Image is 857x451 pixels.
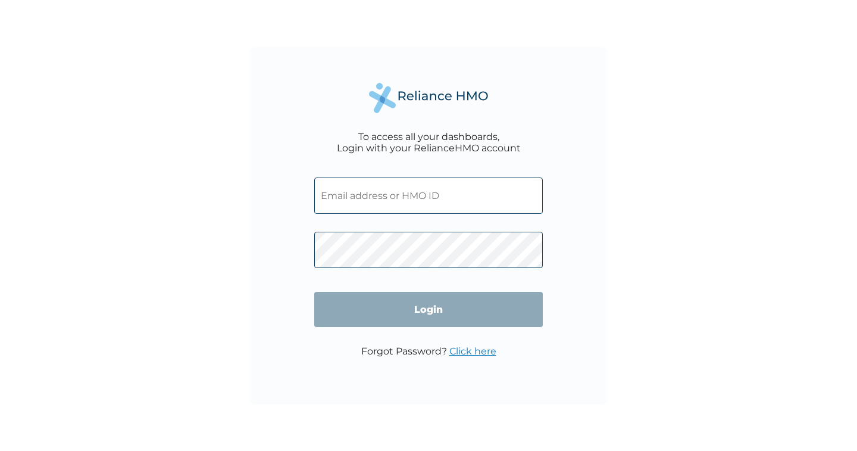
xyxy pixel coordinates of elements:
[361,346,496,357] p: Forgot Password?
[337,131,521,154] div: To access all your dashboards, Login with your RelianceHMO account
[369,83,488,113] img: Reliance Health's Logo
[314,178,543,214] input: Email address or HMO ID
[314,292,543,327] input: Login
[449,346,496,357] a: Click here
